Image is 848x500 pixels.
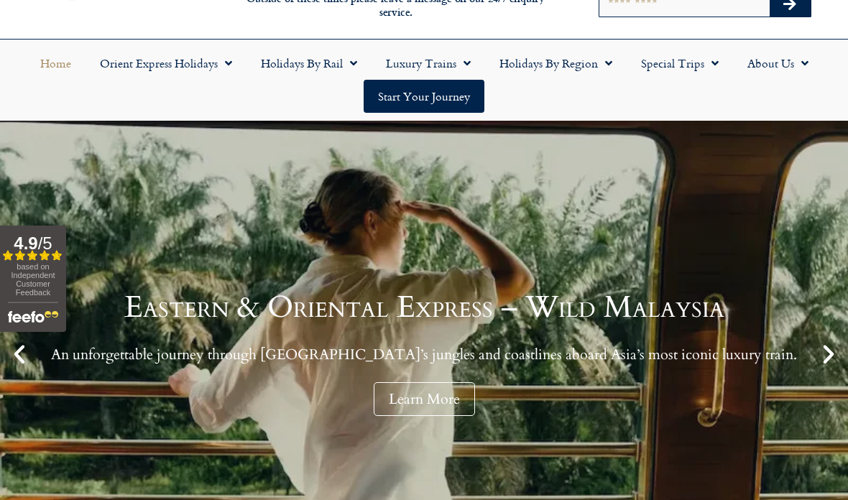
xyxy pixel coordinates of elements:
[51,292,797,323] h1: Eastern & Oriental Express – Wild Malaysia
[364,80,484,113] a: Start your Journey
[86,47,246,80] a: Orient Express Holidays
[7,47,841,113] nav: Menu
[246,47,372,80] a: Holidays by Rail
[733,47,823,80] a: About Us
[51,346,797,364] p: An unforgettable journey through [GEOGRAPHIC_DATA]’s jungles and coastlines aboard Asia’s most ic...
[816,342,841,366] div: Next slide
[485,47,627,80] a: Holidays by Region
[374,382,475,416] a: Learn More
[7,342,32,366] div: Previous slide
[372,47,485,80] a: Luxury Trains
[627,47,733,80] a: Special Trips
[26,47,86,80] a: Home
